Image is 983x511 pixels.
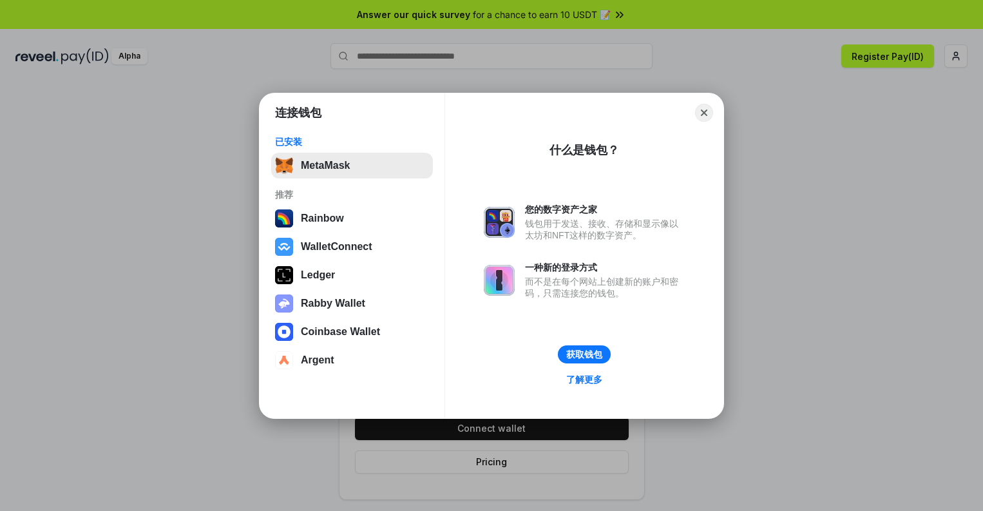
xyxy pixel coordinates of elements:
button: Argent [271,347,433,373]
button: Ledger [271,262,433,288]
div: 什么是钱包？ [549,142,619,158]
div: Argent [301,354,334,366]
div: 获取钱包 [566,349,602,360]
div: 推荐 [275,189,429,200]
img: svg+xml,%3Csvg%20width%3D%2228%22%20height%3D%2228%22%20viewBox%3D%220%200%2028%2028%22%20fill%3D... [275,238,293,256]
a: 了解更多 [558,371,610,388]
div: 已安装 [275,136,429,148]
img: svg+xml,%3Csvg%20width%3D%22120%22%20height%3D%22120%22%20viewBox%3D%220%200%20120%20120%22%20fil... [275,209,293,227]
div: Rabby Wallet [301,298,365,309]
button: MetaMask [271,153,433,178]
img: svg+xml,%3Csvg%20width%3D%2228%22%20height%3D%2228%22%20viewBox%3D%220%200%2028%2028%22%20fill%3D... [275,351,293,369]
img: svg+xml,%3Csvg%20xmlns%3D%22http%3A%2F%2Fwww.w3.org%2F2000%2Fsvg%22%20fill%3D%22none%22%20viewBox... [484,207,515,238]
div: 一种新的登录方式 [525,262,685,273]
div: Ledger [301,269,335,281]
img: svg+xml,%3Csvg%20xmlns%3D%22http%3A%2F%2Fwww.w3.org%2F2000%2Fsvg%22%20fill%3D%22none%22%20viewBox... [275,294,293,313]
div: 钱包用于发送、接收、存储和显示像以太坊和NFT这样的数字资产。 [525,218,685,241]
img: svg+xml,%3Csvg%20xmlns%3D%22http%3A%2F%2Fwww.w3.org%2F2000%2Fsvg%22%20fill%3D%22none%22%20viewBox... [484,265,515,296]
button: Coinbase Wallet [271,319,433,345]
button: 获取钱包 [558,345,611,363]
button: Rabby Wallet [271,291,433,316]
div: Rainbow [301,213,344,224]
div: MetaMask [301,160,350,171]
div: WalletConnect [301,241,372,253]
h1: 连接钱包 [275,105,321,121]
img: svg+xml,%3Csvg%20fill%3D%22none%22%20height%3D%2233%22%20viewBox%3D%220%200%2035%2033%22%20width%... [275,157,293,175]
div: Coinbase Wallet [301,326,380,338]
button: WalletConnect [271,234,433,260]
button: Rainbow [271,206,433,231]
img: svg+xml,%3Csvg%20width%3D%2228%22%20height%3D%2228%22%20viewBox%3D%220%200%2028%2028%22%20fill%3D... [275,323,293,341]
div: 您的数字资产之家 [525,204,685,215]
div: 了解更多 [566,374,602,385]
div: 而不是在每个网站上创建新的账户和密码，只需连接您的钱包。 [525,276,685,299]
img: svg+xml,%3Csvg%20xmlns%3D%22http%3A%2F%2Fwww.w3.org%2F2000%2Fsvg%22%20width%3D%2228%22%20height%3... [275,266,293,284]
button: Close [695,104,713,122]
